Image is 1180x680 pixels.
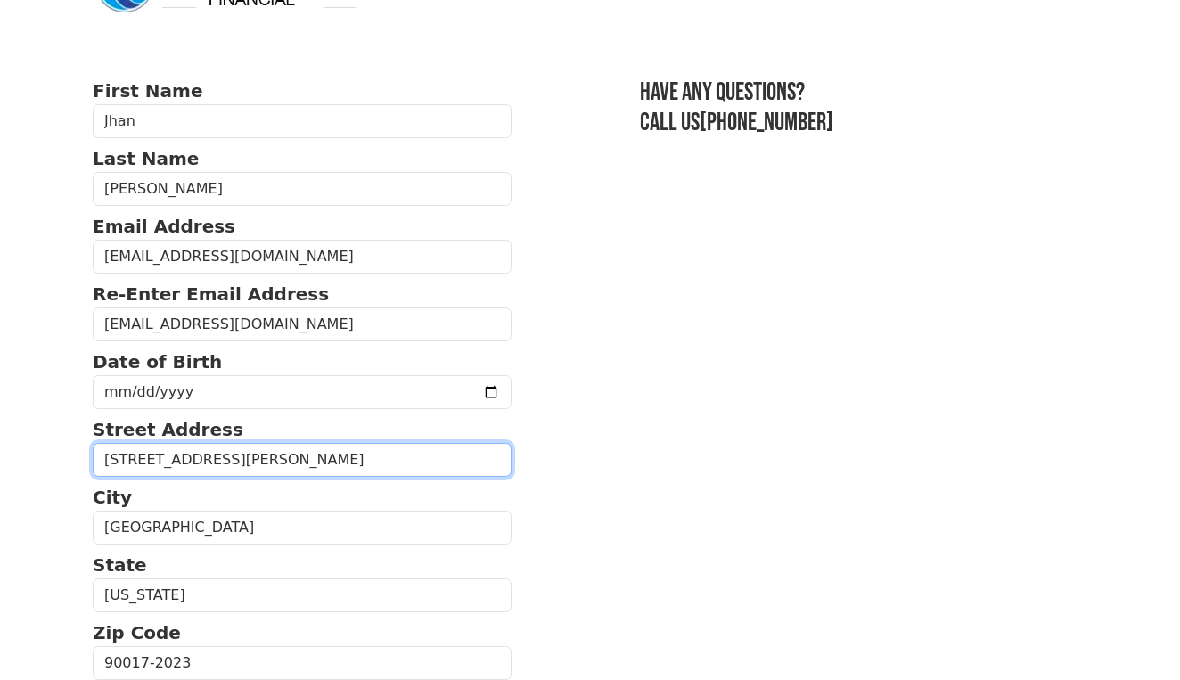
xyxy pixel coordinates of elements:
strong: Last Name [93,148,199,169]
input: Last Name [93,172,512,206]
input: City [93,511,512,545]
strong: Re-Enter Email Address [93,283,329,305]
strong: Street Address [93,419,243,440]
strong: Date of Birth [93,351,222,373]
input: Zip Code [93,646,512,680]
strong: Email Address [93,216,235,237]
strong: First Name [93,80,202,102]
strong: City [93,487,132,508]
h3: Call us [640,108,1087,138]
input: Street Address [93,443,512,477]
strong: Zip Code [93,622,181,643]
input: First Name [93,104,512,138]
a: [PHONE_NUMBER] [700,108,833,137]
h3: Have any questions? [640,78,1087,108]
strong: State [93,554,147,576]
input: Email Address [93,240,512,274]
input: Re-Enter Email Address [93,307,512,341]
